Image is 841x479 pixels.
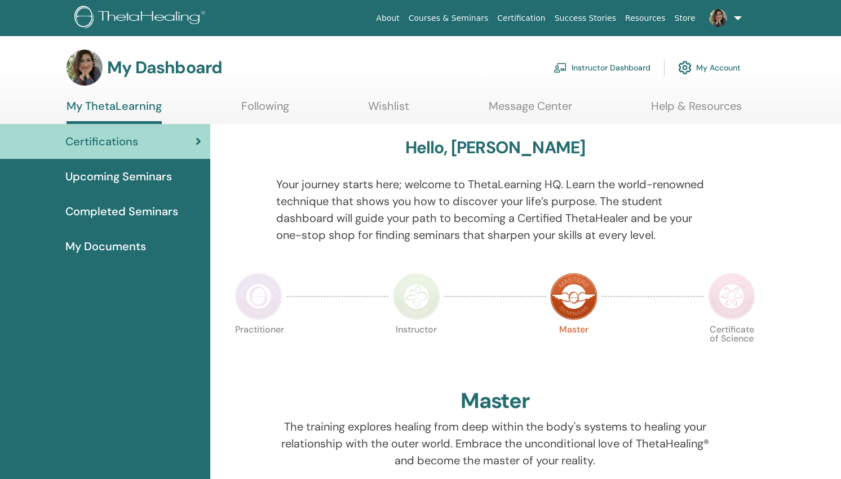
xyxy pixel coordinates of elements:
[489,99,572,121] a: Message Center
[678,58,692,77] img: cog.svg
[709,9,727,27] img: default.jpg
[461,388,530,414] h2: Master
[368,99,409,121] a: Wishlist
[393,325,440,372] p: Instructor
[550,8,621,29] a: Success Stories
[550,325,597,372] p: Master
[405,138,586,158] h3: Hello, [PERSON_NAME]
[67,50,103,86] img: default.jpg
[678,55,741,80] a: My Account
[651,99,742,121] a: Help & Resources
[241,99,289,121] a: Following
[74,6,209,31] img: logo.png
[65,168,172,185] span: Upcoming Seminars
[65,238,146,255] span: My Documents
[67,99,162,124] a: My ThetaLearning
[65,203,178,220] span: Completed Seminars
[404,8,493,29] a: Courses & Seminars
[235,325,282,372] p: Practitioner
[493,8,550,29] a: Certification
[550,273,597,320] img: Master
[554,63,567,73] img: chalkboard-teacher.svg
[554,55,650,80] a: Instructor Dashboard
[708,273,755,320] img: Certificate of Science
[371,8,404,29] a: About
[65,133,138,150] span: Certifications
[393,273,440,320] img: Instructor
[107,57,222,78] h3: My Dashboard
[276,418,714,469] p: The training explores healing from deep within the body's systems to healing your relationship wi...
[276,176,714,243] p: Your journey starts here; welcome to ThetaLearning HQ. Learn the world-renowned technique that sh...
[235,273,282,320] img: Practitioner
[670,8,700,29] a: Store
[708,325,755,372] p: Certificate of Science
[621,8,670,29] a: Resources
